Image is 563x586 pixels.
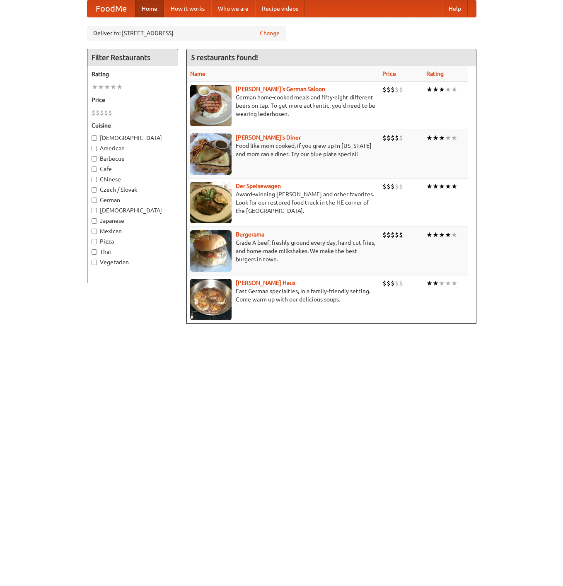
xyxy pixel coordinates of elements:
[92,146,97,151] input: American
[445,182,451,191] li: ★
[451,182,457,191] li: ★
[395,279,399,288] li: $
[433,85,439,94] li: ★
[433,182,439,191] li: ★
[387,133,391,142] li: $
[426,70,444,77] a: Rating
[92,165,174,173] label: Cafe
[399,85,403,94] li: $
[445,279,451,288] li: ★
[399,182,403,191] li: $
[260,29,280,37] a: Change
[92,196,174,204] label: German
[135,0,164,17] a: Home
[92,144,174,152] label: American
[382,85,387,94] li: $
[92,177,97,182] input: Chinese
[391,85,395,94] li: $
[451,133,457,142] li: ★
[190,70,205,77] a: Name
[391,182,395,191] li: $
[116,82,123,92] li: ★
[92,258,174,266] label: Vegetarian
[439,279,445,288] li: ★
[451,85,457,94] li: ★
[395,182,399,191] li: $
[104,108,108,117] li: $
[236,183,281,189] a: Der Speisewagen
[87,26,286,41] div: Deliver to: [STREET_ADDRESS]
[92,156,97,162] input: Barbecue
[92,237,174,246] label: Pizza
[211,0,255,17] a: Who we are
[92,82,98,92] li: ★
[382,70,396,77] a: Price
[92,229,97,234] input: Mexican
[190,230,232,272] img: burgerama.jpg
[426,230,433,239] li: ★
[387,230,391,239] li: $
[395,230,399,239] li: $
[104,82,110,92] li: ★
[439,133,445,142] li: ★
[92,217,174,225] label: Japanese
[191,53,258,61] ng-pluralize: 5 restaurants found!
[190,287,376,304] p: East German specialties, in a family-friendly setting. Come warm up with our delicious soups.
[92,108,96,117] li: $
[391,133,395,142] li: $
[399,279,403,288] li: $
[92,186,174,194] label: Czech / Slovak
[190,239,376,263] p: Grade A beef, freshly ground every day, hand-cut fries, and home-made milkshakes. We make the bes...
[255,0,305,17] a: Recipe videos
[92,248,174,256] label: Thai
[426,279,433,288] li: ★
[382,230,387,239] li: $
[190,190,376,215] p: Award-winning [PERSON_NAME] and other favorites. Look for our restored food truck in the NE corne...
[445,85,451,94] li: ★
[391,279,395,288] li: $
[445,230,451,239] li: ★
[395,133,399,142] li: $
[98,82,104,92] li: ★
[387,85,391,94] li: $
[87,49,178,66] h4: Filter Restaurants
[426,133,433,142] li: ★
[382,133,387,142] li: $
[92,187,97,193] input: Czech / Slovak
[92,96,174,104] h5: Price
[399,230,403,239] li: $
[92,135,97,141] input: [DEMOGRAPHIC_DATA]
[92,70,174,78] h5: Rating
[451,230,457,239] li: ★
[439,182,445,191] li: ★
[92,198,97,203] input: German
[451,279,457,288] li: ★
[190,182,232,223] img: speisewagen.jpg
[236,86,325,92] a: [PERSON_NAME]'s German Saloon
[399,133,403,142] li: $
[92,260,97,265] input: Vegetarian
[92,166,97,172] input: Cafe
[92,239,97,244] input: Pizza
[96,108,100,117] li: $
[190,85,232,126] img: esthers.jpg
[236,134,301,141] a: [PERSON_NAME]'s Diner
[92,227,174,235] label: Mexican
[387,182,391,191] li: $
[164,0,211,17] a: How it works
[442,0,468,17] a: Help
[92,154,174,163] label: Barbecue
[433,279,439,288] li: ★
[445,133,451,142] li: ★
[395,85,399,94] li: $
[426,182,433,191] li: ★
[190,133,232,175] img: sallys.jpg
[190,93,376,118] p: German home-cooked meals and fifty-eight different beers on tap. To get more authentic, you'd nee...
[382,279,387,288] li: $
[100,108,104,117] li: $
[92,134,174,142] label: [DEMOGRAPHIC_DATA]
[108,108,112,117] li: $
